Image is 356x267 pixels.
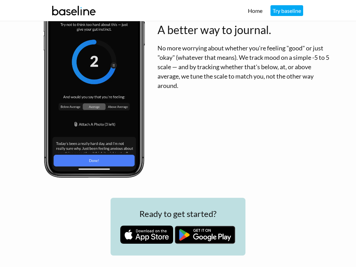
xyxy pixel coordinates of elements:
h1: A better way to journal. [157,22,331,38]
img: Get it on Google Play [174,225,236,244]
img: Download on the App Store [120,226,173,244]
a: Home [248,7,262,14]
p: No more worrying about whether you're feeling "good" or just "okay" (whatever that means). We tra... [157,43,331,90]
h2: Ready to get started? [120,208,236,220]
img: baseline [49,1,98,20]
a: Try baseline [270,5,303,16]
